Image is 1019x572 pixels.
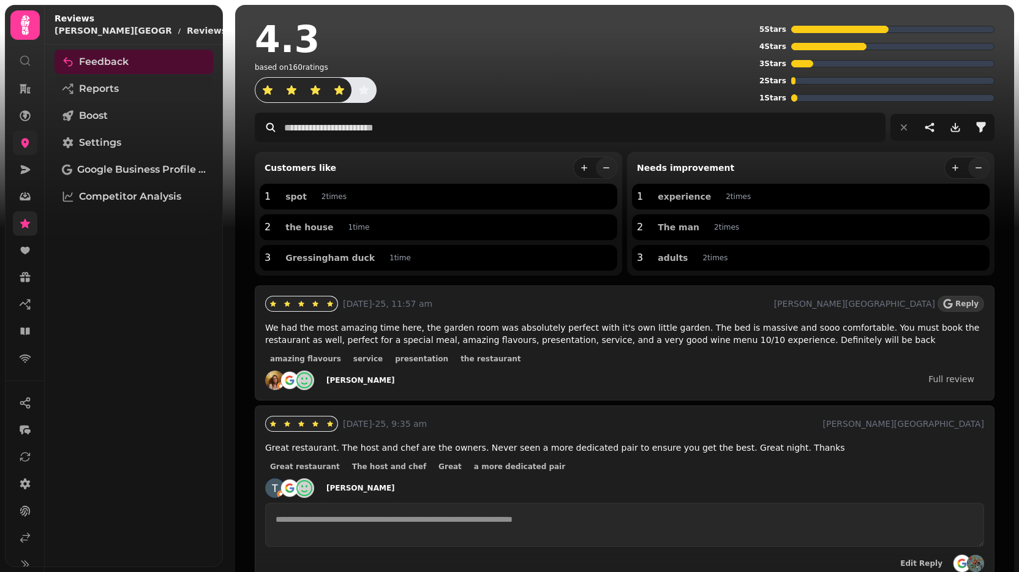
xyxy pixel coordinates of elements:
[648,250,698,266] button: adults
[79,81,119,96] span: Reports
[308,296,323,311] button: star
[265,323,979,345] span: We had the most amazing time here, the garden room was absolutely perfect with it's own little ga...
[319,372,402,389] a: [PERSON_NAME]
[658,223,699,231] span: The man
[280,416,295,431] button: star
[265,189,271,204] p: 1
[276,219,343,235] button: the house
[395,355,448,363] span: presentation
[945,157,966,178] button: more
[469,461,570,473] button: a more dedicated pair
[928,373,974,385] div: Full review
[714,222,739,232] p: 2 time s
[285,254,375,262] span: Gressingham duck
[294,296,309,311] button: star
[474,463,565,470] span: a more dedicated pair
[574,157,595,178] button: more
[323,296,337,311] button: star
[255,21,320,58] h2: 4.3
[326,483,395,493] div: [PERSON_NAME]
[648,219,709,235] button: The man
[955,300,979,307] span: Reply
[55,103,213,128] a: Boost
[265,478,285,498] img: ACg8ocI2s1q7r01M3TAYP9VARralhbj0tp-7g0OclM0nnmoTkhCKkQ=s128-c0x00000000-cc-rp-mo-ba4
[726,192,751,201] p: 2 time s
[266,296,280,311] button: star
[895,557,947,570] button: Edit Reply
[308,416,323,431] button: star
[55,24,236,37] nav: breadcrumb
[276,189,317,205] button: spot
[702,253,728,263] p: 2 time s
[919,371,984,388] a: Full review
[823,418,984,430] p: [PERSON_NAME][GEOGRAPHIC_DATA]
[637,220,643,235] p: 2
[892,115,916,140] button: reset filters
[279,78,304,102] button: star
[55,130,213,155] a: Settings
[55,184,213,209] a: Competitor Analysis
[285,223,333,231] span: the house
[265,353,346,365] button: amazing flavours
[260,162,336,174] p: Customers like
[352,463,426,470] span: The host and chef
[648,189,721,205] button: experience
[637,189,643,204] p: 1
[943,115,968,140] button: download
[285,192,307,201] span: spot
[390,353,453,365] button: presentation
[759,59,786,69] p: 3 Stars
[280,478,299,498] img: go-emblem@2x.png
[255,78,280,102] button: star
[967,555,984,572] img: aHR0cHM6Ly9maWxlcy5zdGFtcGVkZS5haS9mMTYzZmY2Mi0yMTE2LTExZWMtYmQ2Ni0wYTU4YTlmZWFjMDIvbWVkaWEvNGY1O...
[343,298,769,310] p: [DATE]-25, 11:57 am
[294,416,309,431] button: star
[265,250,271,265] p: 3
[270,355,341,363] span: amazing flavours
[632,162,734,174] p: Needs improvement
[265,461,345,473] button: Great restaurant
[79,135,121,150] span: Settings
[968,157,989,178] button: less
[319,480,402,497] a: [PERSON_NAME]
[348,353,388,365] button: service
[55,157,213,182] a: Google Business Profile (Beta)
[938,296,984,312] button: Reply
[759,93,786,103] p: 1 Stars
[55,12,236,24] h2: Reviews
[55,50,213,74] a: Feedback
[759,42,786,51] p: 4 Stars
[438,463,462,470] span: Great
[969,115,993,140] button: filter
[353,355,383,363] span: service
[327,78,352,102] button: star
[900,560,942,567] span: Edit Reply
[456,353,525,365] button: the restaurant
[323,416,337,431] button: star
[79,108,108,123] span: Boost
[270,463,340,470] span: Great restaurant
[265,220,271,235] p: 2
[303,78,328,102] button: star
[461,355,521,363] span: the restaurant
[774,298,935,310] p: [PERSON_NAME][GEOGRAPHIC_DATA]
[348,222,370,232] p: 1 time
[266,416,280,431] button: star
[55,24,172,37] p: [PERSON_NAME][GEOGRAPHIC_DATA]
[347,461,431,473] button: The host and chef
[343,418,818,430] p: [DATE]-25, 9:35 am
[389,253,411,263] p: 1 time
[265,371,285,390] img: ALV-UjVyzu9Pm3zUgBw-e3keHTNpWf2cS0buzvRw0hG6oHdnbDLqW5xF=s120-c-rp-mo-ba4-br100
[759,24,786,34] p: 5 Stars
[79,55,129,69] span: Feedback
[280,371,299,390] img: go-emblem@2x.png
[276,250,385,266] button: Gressingham duck
[637,250,643,265] p: 3
[265,443,845,453] span: Great restaurant. The host and chef are the owners. Never seen a more dedicated pair to ensure yo...
[77,162,206,177] span: Google Business Profile (Beta)
[596,157,617,178] button: less
[658,254,688,262] span: adults
[321,192,347,201] p: 2 time s
[55,77,213,101] a: Reports
[79,189,181,204] span: Competitor Analysis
